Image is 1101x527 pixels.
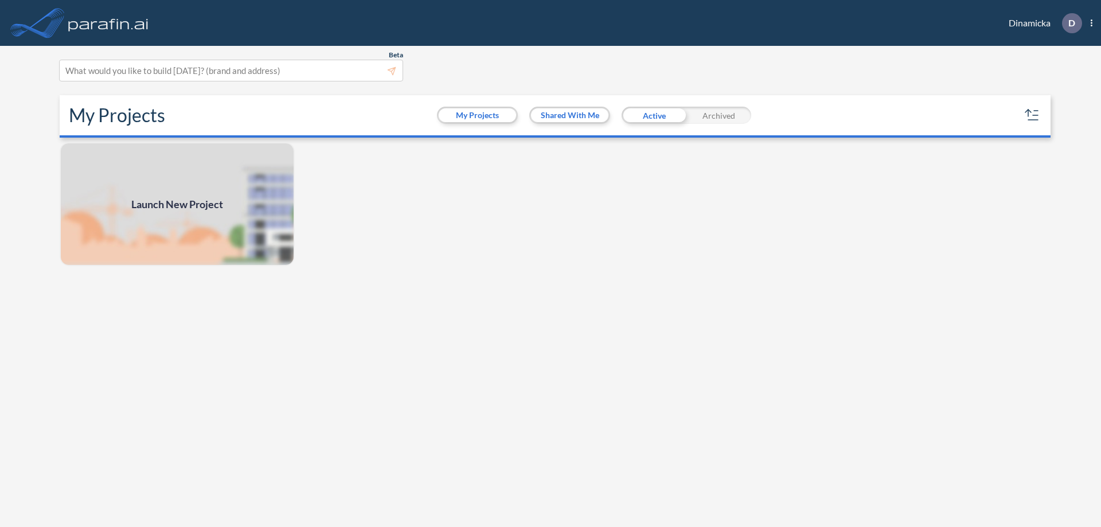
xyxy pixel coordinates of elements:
[686,107,751,124] div: Archived
[69,104,165,126] h2: My Projects
[66,11,151,34] img: logo
[389,50,403,60] span: Beta
[622,107,686,124] div: Active
[991,13,1092,33] div: Dinamicka
[60,142,295,266] img: add
[131,197,223,212] span: Launch New Project
[1068,18,1075,28] p: D
[439,108,516,122] button: My Projects
[531,108,608,122] button: Shared With Me
[1023,106,1041,124] button: sort
[60,142,295,266] a: Launch New Project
